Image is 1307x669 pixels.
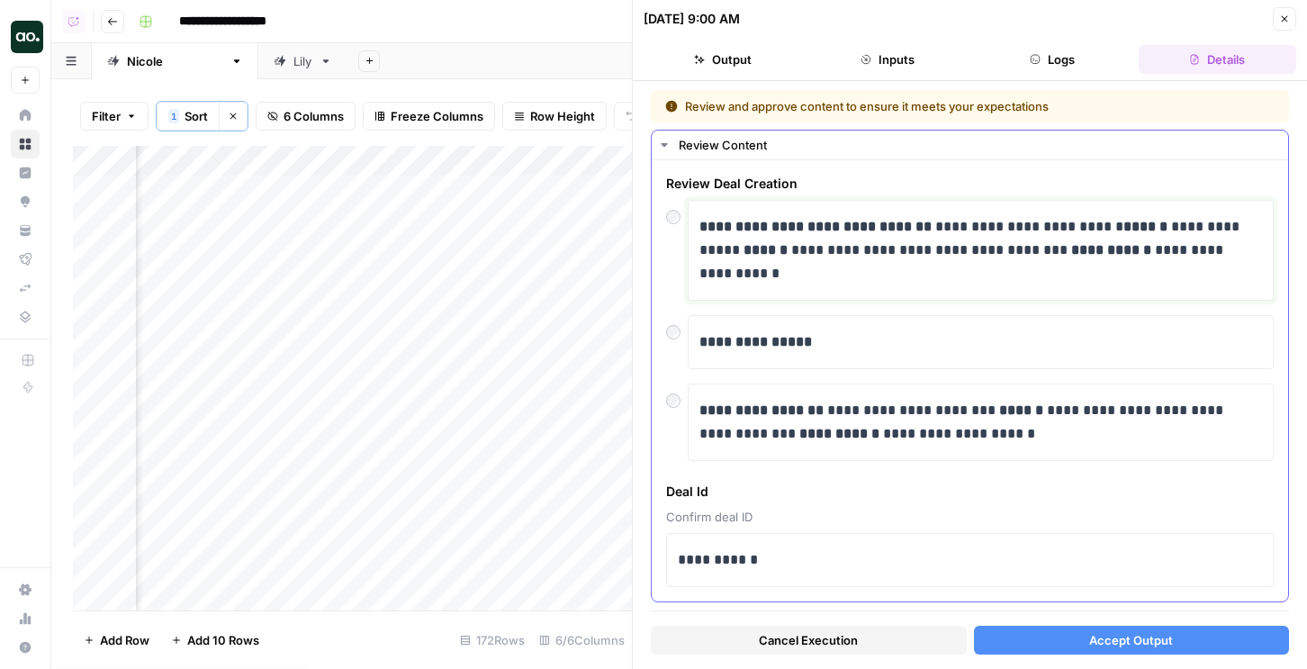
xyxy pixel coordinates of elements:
[759,631,858,649] span: Cancel Execution
[974,626,1290,655] button: Accept Output
[127,52,223,70] div: [PERSON_NAME]
[652,160,1288,601] div: Review Content
[11,303,40,331] a: Data Library
[11,101,40,130] a: Home
[160,626,270,655] button: Add 10 Rows
[258,43,347,79] a: Lily
[666,508,1274,526] span: Confirm deal ID
[530,107,595,125] span: Row Height
[256,102,356,131] button: 6 Columns
[293,52,312,70] div: Lily
[73,626,160,655] button: Add Row
[11,245,40,274] a: Flightpath
[453,626,532,655] div: 172 Rows
[665,97,1162,115] div: Review and approve content to ensure it meets your expectations
[11,575,40,604] a: Settings
[11,130,40,158] a: Browse
[532,626,632,655] div: 6/6 Columns
[187,631,259,649] span: Add 10 Rows
[11,274,40,303] a: Syncs
[11,21,43,53] img: AirOps Logo
[284,107,344,125] span: 6 Columns
[652,131,1288,159] button: Review Content
[80,102,149,131] button: Filter
[11,14,40,59] button: Workspace: AirOps
[391,107,483,125] span: Freeze Columns
[666,175,1274,193] span: Review Deal Creation
[100,631,149,649] span: Add Row
[1139,45,1296,74] button: Details
[92,107,121,125] span: Filter
[185,107,208,125] span: Sort
[11,604,40,633] a: Usage
[651,626,967,655] button: Cancel Execution
[666,483,1274,501] span: Deal Id
[1089,631,1173,649] span: Accept Output
[92,43,258,79] a: [PERSON_NAME]
[157,102,219,131] button: 1Sort
[11,216,40,245] a: Your Data
[974,45,1131,74] button: Logs
[644,45,801,74] button: Output
[644,10,740,28] div: [DATE] 9:00 AM
[502,102,607,131] button: Row Height
[11,633,40,662] button: Help + Support
[168,109,179,123] div: 1
[171,109,176,123] span: 1
[808,45,966,74] button: Inputs
[679,136,1277,154] div: Review Content
[11,187,40,216] a: Opportunities
[363,102,495,131] button: Freeze Columns
[11,158,40,187] a: Insights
